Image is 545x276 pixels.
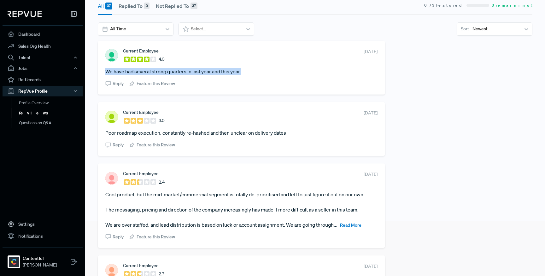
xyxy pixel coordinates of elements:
[3,247,83,271] a: ContentfulContentful[PERSON_NAME]
[113,234,124,240] span: Reply
[105,129,378,137] article: Poor roadmap execution, constantly re-hashed and then unclear on delivery dates
[364,171,378,178] span: [DATE]
[424,3,464,8] span: 0 / 3 Featured
[11,98,91,108] a: Profile Overview
[3,74,83,86] a: Battlecards
[113,142,124,148] span: Reply
[144,3,149,9] div: 0
[137,142,175,148] span: Feature this Review
[3,52,83,63] button: Talent
[3,63,83,74] button: Jobs
[3,28,83,40] a: Dashboard
[3,230,83,242] a: Notifications
[137,80,175,87] span: Feature this Review
[3,86,83,96] button: RepVue Profile
[3,40,83,52] a: Sales Org Health
[11,118,91,128] a: Questions on Q&A
[461,26,471,32] span: Sort -
[159,179,165,186] span: 2.4
[23,255,57,262] strong: Contentful
[105,68,378,75] article: We have had several strong quarters in last year and this year.
[340,222,361,228] span: Read More
[3,218,83,230] a: Settings
[123,110,159,115] span: Current Employee
[113,80,124,87] span: Reply
[190,3,197,9] div: 37
[123,263,159,268] span: Current Employee
[137,234,175,240] span: Feature this Review
[123,171,159,176] span: Current Employee
[364,110,378,116] span: [DATE]
[159,56,165,63] span: 4.0
[364,263,378,270] span: [DATE]
[492,3,532,8] span: 3 remaining!
[23,262,57,268] span: [PERSON_NAME]
[9,257,19,267] img: Contentful
[364,48,378,55] span: [DATE]
[105,3,112,9] div: 37
[11,108,91,118] a: Reviews
[159,117,165,124] span: 3.0
[105,191,378,229] article: Cool product, but the mid-market/commercial segment is totally de-prioritised and left to just fi...
[8,11,42,17] img: RepVue
[123,48,159,53] span: Current Employee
